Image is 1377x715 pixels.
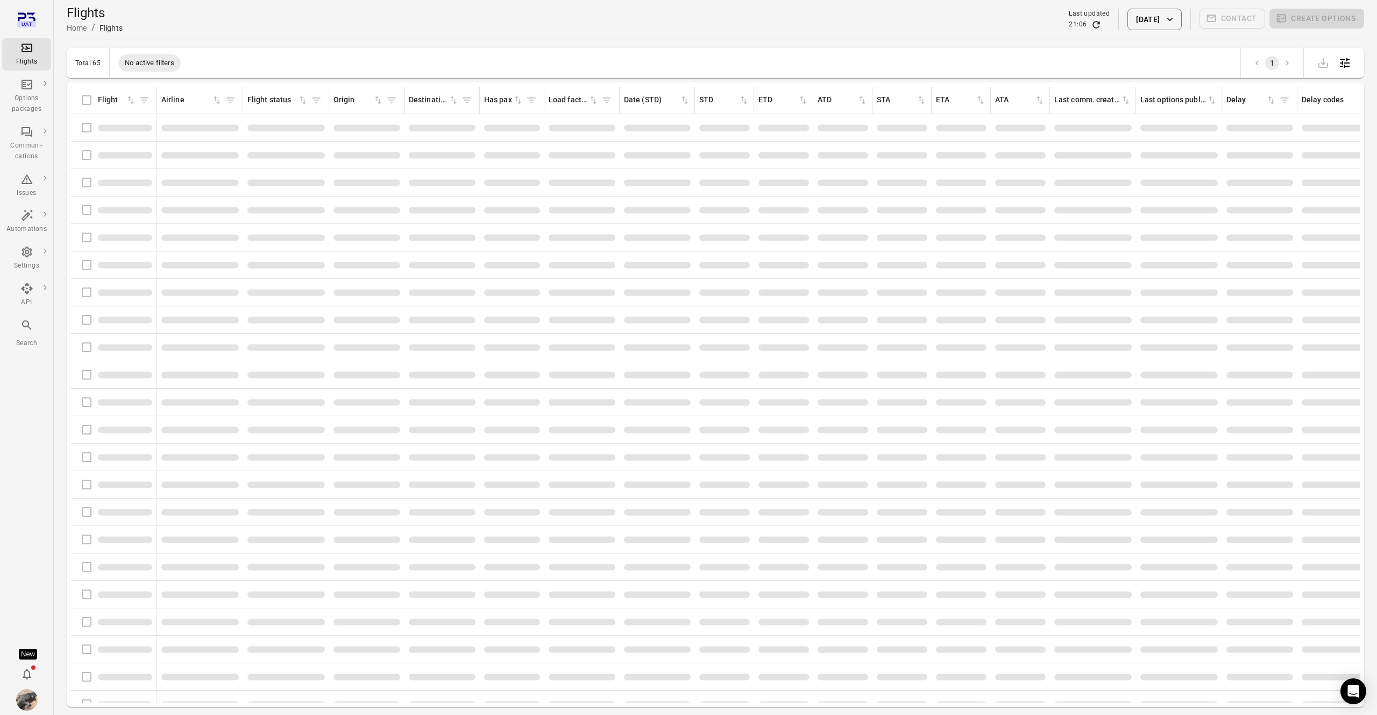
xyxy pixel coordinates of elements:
[6,338,47,349] div: Search
[1226,94,1276,106] div: Sort by delay in ascending order
[118,58,181,68] span: No active filters
[1091,19,1102,30] button: Refresh data
[6,93,47,115] div: Options packages
[2,75,51,118] a: Options packages
[758,94,808,106] div: Sort by ETD in ascending order
[2,242,51,275] a: Settings
[1250,56,1295,70] nav: pagination navigation
[2,279,51,311] a: API
[409,94,459,106] div: Sort by destination in ascending order
[1069,9,1110,19] div: Last updated
[91,22,95,34] li: /
[1265,56,1279,70] button: page 1
[1312,57,1334,67] span: Please make a selection to export
[67,24,87,32] a: Home
[2,170,51,202] a: Issues
[16,689,38,711] img: images
[818,94,868,106] div: Sort by ATD in ascending order
[222,92,238,108] span: Filter by airline
[247,94,308,106] div: Sort by flight status in ascending order
[6,261,47,271] div: Settings
[484,94,523,106] div: Sort by has pax in ascending order
[995,94,1045,106] div: Sort by ATA in ascending order
[12,685,42,715] button: Daníel Benediktsson
[333,94,384,106] div: Sort by origin in ascending order
[523,92,540,108] span: Filter by has pax
[16,663,38,685] button: Notifications
[2,316,51,352] button: Search
[1054,94,1131,106] div: Sort by last communication created in ascending order
[549,94,599,106] div: Sort by load factor in ascending order
[1199,9,1266,30] span: Please make a selection to create communications
[6,57,47,67] div: Flights
[6,297,47,308] div: API
[1269,9,1364,30] span: Please make a selection to create an option package
[1276,92,1293,108] span: Filter by delay
[699,94,749,106] div: Sort by STD in ascending order
[161,94,222,106] div: Sort by airline in ascending order
[599,92,615,108] span: Filter by load factor
[19,649,37,660] div: Tooltip anchor
[1069,19,1087,30] div: 21:06
[75,59,101,67] div: Total 65
[1127,9,1181,30] button: [DATE]
[459,92,475,108] span: Filter by destination
[877,94,927,106] div: Sort by STA in ascending order
[1340,678,1366,704] div: Open Intercom Messenger
[100,23,123,33] div: Flights
[1302,94,1368,106] div: Delay codes
[136,92,152,108] span: Filter by flight
[624,94,690,106] div: Sort by date (STD) in ascending order
[6,224,47,235] div: Automations
[384,92,400,108] span: Filter by origin
[6,141,47,162] div: Communi-cations
[98,94,136,106] div: Sort by flight in ascending order
[308,92,324,108] span: Filter by flight status
[1140,94,1217,106] div: Sort by last options package published in ascending order
[2,122,51,165] a: Communi-cations
[2,38,51,71] a: Flights
[6,188,47,199] div: Issues
[936,94,986,106] div: Sort by ETA in ascending order
[2,206,51,238] a: Automations
[67,22,123,34] nav: Breadcrumbs
[67,4,123,22] h1: Flights
[1334,52,1355,74] button: Open table configuration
